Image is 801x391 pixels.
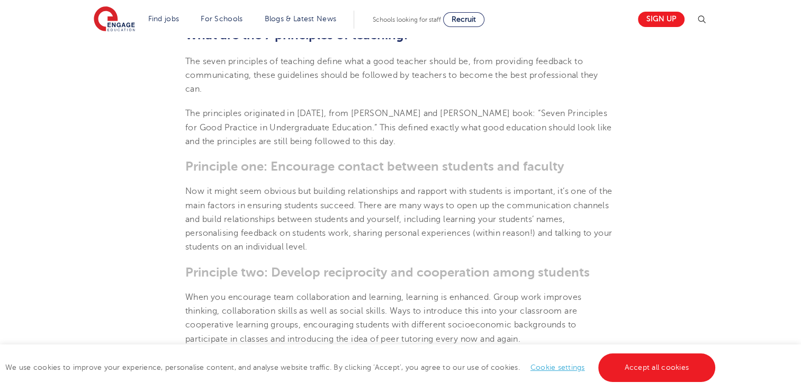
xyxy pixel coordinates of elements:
a: Find jobs [148,15,179,23]
b: What are the 7 principles of teaching? [185,28,410,42]
a: Recruit [443,12,484,27]
span: The principles originated in [DATE], from [PERSON_NAME] and [PERSON_NAME] book: “Seven Principles... [185,109,612,146]
span: We use cookies to improve your experience, personalise content, and analyse website traffic. By c... [5,363,718,371]
a: Cookie settings [530,363,585,371]
p: Now it might seem obvious but building relationships and rapport with students is important, it’s... [185,184,616,254]
span: Recruit [452,15,476,23]
h3: Principle one: Encourage contact between students and faculty [185,159,616,174]
a: For Schools [201,15,242,23]
a: Blogs & Latest News [265,15,337,23]
span: The seven principles of teaching define what a good teacher should be, from providing feedback to... [185,57,598,94]
a: Sign up [638,12,685,27]
p: When you encourage team collaboration and learning, learning is enhanced. Group work improves thi... [185,290,616,346]
span: Schools looking for staff [373,16,441,23]
img: Engage Education [94,6,135,33]
h3: Principle two: Develop reciprocity and cooperation among students [185,265,616,280]
a: Accept all cookies [598,353,716,382]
